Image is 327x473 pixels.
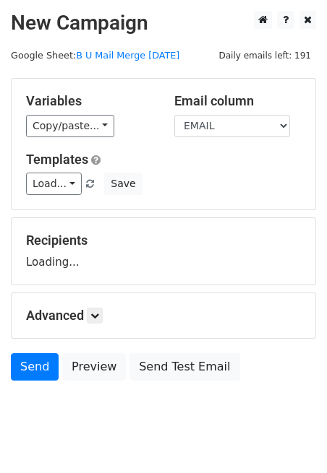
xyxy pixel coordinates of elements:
[11,50,179,61] small: Google Sheet:
[213,50,316,61] a: Daily emails left: 191
[104,173,142,195] button: Save
[174,93,301,109] h5: Email column
[26,308,301,324] h5: Advanced
[62,353,126,381] a: Preview
[11,353,59,381] a: Send
[26,93,153,109] h5: Variables
[26,115,114,137] a: Copy/paste...
[213,48,316,64] span: Daily emails left: 191
[26,173,82,195] a: Load...
[76,50,179,61] a: B U Mail Merge [DATE]
[26,152,88,167] a: Templates
[11,11,316,35] h2: New Campaign
[26,233,301,248] h5: Recipients
[129,353,239,381] a: Send Test Email
[26,233,301,270] div: Loading...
